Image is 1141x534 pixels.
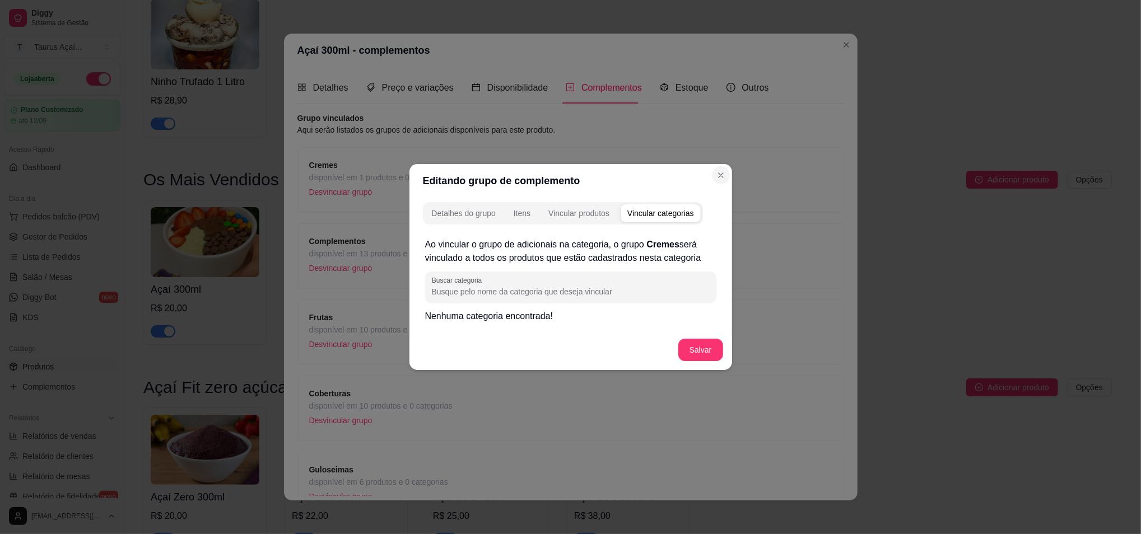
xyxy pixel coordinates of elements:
[423,202,703,224] div: complement-group
[423,202,719,224] div: complement-group
[432,286,710,297] input: Buscar categoria
[432,275,486,285] label: Buscar categoria
[409,164,732,198] header: Editando grupo de complemento
[712,166,730,184] button: Close
[548,208,609,219] div: Vincular produtos
[514,208,530,219] div: Itens
[678,339,723,361] button: Salvar
[425,310,716,323] p: Nenhuma categoria encontrada!
[425,238,716,265] h2: Ao vincular o grupo de adicionais na categoria, o grupo será vinculado a todos os produtos que es...
[646,240,679,249] span: Cremes
[627,208,694,219] div: Vincular categorias
[432,208,496,219] div: Detalhes do grupo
